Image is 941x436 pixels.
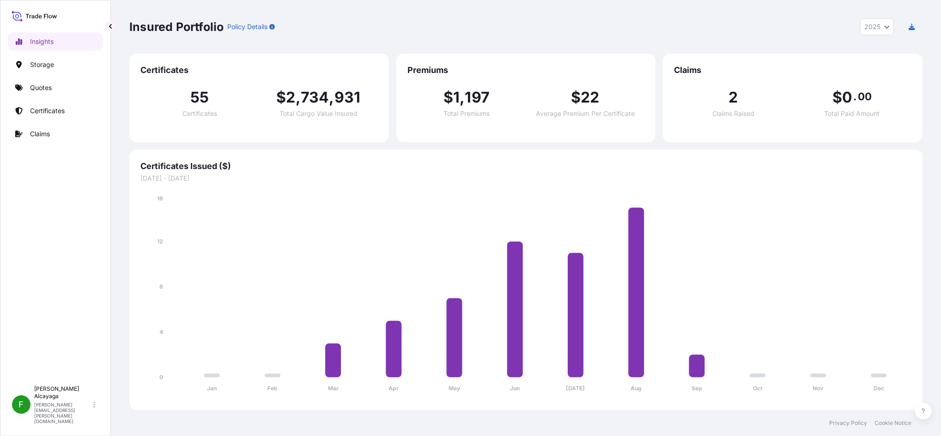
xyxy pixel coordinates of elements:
[842,90,852,105] span: 0
[874,419,911,427] a: Cookie Notice
[8,125,103,143] a: Claims
[407,65,645,76] span: Premiums
[854,93,857,100] span: .
[30,37,54,46] p: Insights
[190,90,209,105] span: 55
[566,385,585,392] tspan: [DATE]
[729,90,738,105] span: 2
[825,110,880,117] span: Total Paid Amount
[286,90,295,105] span: 2
[453,90,460,105] span: 1
[8,79,103,97] a: Quotes
[874,385,884,392] tspan: Dec
[159,374,163,381] tspan: 0
[334,90,361,105] span: 931
[301,90,329,105] span: 734
[829,419,867,427] a: Privacy Policy
[140,174,911,183] span: [DATE] - [DATE]
[30,106,65,115] p: Certificates
[674,65,911,76] span: Claims
[276,90,286,105] span: $
[712,110,754,117] span: Claims Raised
[207,385,217,392] tspan: Jan
[34,385,91,400] p: [PERSON_NAME] Alcayaga
[159,283,163,290] tspan: 8
[581,90,599,105] span: 22
[860,18,894,35] button: Year Selector
[571,90,581,105] span: $
[832,90,842,105] span: $
[813,385,824,392] tspan: Nov
[443,110,490,117] span: Total Premiums
[182,110,217,117] span: Certificates
[692,385,702,392] tspan: Sep
[30,129,50,139] p: Claims
[19,400,24,409] span: F
[753,385,763,392] tspan: Oct
[510,385,520,392] tspan: Jun
[328,385,339,392] tspan: Mar
[30,60,54,69] p: Storage
[8,102,103,120] a: Certificates
[8,55,103,74] a: Storage
[30,83,52,92] p: Quotes
[227,22,267,31] p: Policy Details
[157,238,163,245] tspan: 12
[159,328,163,335] tspan: 4
[443,90,453,105] span: $
[140,161,911,172] span: Certificates Issued ($)
[329,90,334,105] span: ,
[267,385,278,392] tspan: Feb
[140,65,378,76] span: Certificates
[157,195,163,202] tspan: 16
[864,22,880,31] span: 2025
[296,90,301,105] span: ,
[449,385,461,392] tspan: May
[536,110,635,117] span: Average Premium Per Certificate
[279,110,358,117] span: Total Cargo Value Insured
[389,385,399,392] tspan: Apr
[631,385,642,392] tspan: Aug
[858,93,872,100] span: 00
[465,90,490,105] span: 197
[8,32,103,51] a: Insights
[460,90,465,105] span: ,
[34,402,91,424] p: [PERSON_NAME][EMAIL_ADDRESS][PERSON_NAME][DOMAIN_NAME]
[129,19,224,34] p: Insured Portfolio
